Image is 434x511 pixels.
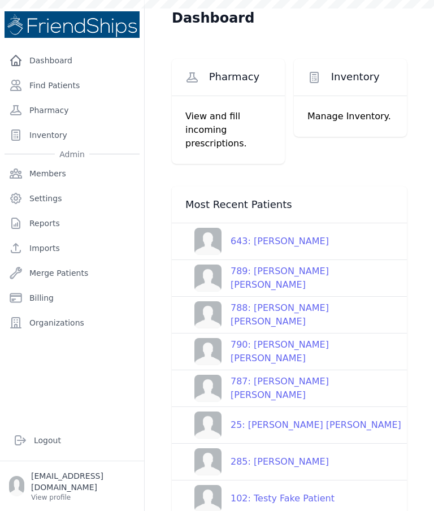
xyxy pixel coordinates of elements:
[5,124,140,146] a: Inventory
[5,212,140,235] a: Reports
[5,162,140,185] a: Members
[185,228,329,255] a: 643: [PERSON_NAME]
[185,338,402,365] a: 790: [PERSON_NAME] [PERSON_NAME]
[222,418,401,432] div: 25: [PERSON_NAME] [PERSON_NAME]
[209,70,260,84] span: Pharmacy
[5,237,140,259] a: Imports
[222,265,402,292] div: 789: [PERSON_NAME] [PERSON_NAME]
[194,338,222,365] img: person-242608b1a05df3501eefc295dc1bc67a.jpg
[194,375,222,402] img: person-242608b1a05df3501eefc295dc1bc67a.jpg
[185,110,271,150] p: View and fill incoming prescriptions.
[194,228,222,255] img: person-242608b1a05df3501eefc295dc1bc67a.jpg
[5,74,140,97] a: Find Patients
[222,492,335,505] div: 102: Testy Fake Patient
[172,9,254,27] h1: Dashboard
[222,375,402,402] div: 787: [PERSON_NAME] [PERSON_NAME]
[5,311,140,334] a: Organizations
[5,49,140,72] a: Dashboard
[194,265,222,292] img: person-242608b1a05df3501eefc295dc1bc67a.jpg
[31,493,135,502] p: View profile
[222,455,329,469] div: 285: [PERSON_NAME]
[185,375,402,402] a: 787: [PERSON_NAME] [PERSON_NAME]
[55,149,89,160] span: Admin
[5,287,140,309] a: Billing
[5,187,140,210] a: Settings
[185,412,401,439] a: 25: [PERSON_NAME] [PERSON_NAME]
[194,301,222,328] img: person-242608b1a05df3501eefc295dc1bc67a.jpg
[5,11,140,38] img: Medical Missions EMR
[31,470,135,493] p: [EMAIL_ADDRESS][DOMAIN_NAME]
[194,448,222,475] img: person-242608b1a05df3501eefc295dc1bc67a.jpg
[5,99,140,122] a: Pharmacy
[194,412,222,439] img: person-242608b1a05df3501eefc295dc1bc67a.jpg
[172,59,285,164] a: Pharmacy View and fill incoming prescriptions.
[307,110,393,123] p: Manage Inventory.
[185,301,402,328] a: 788: [PERSON_NAME] [PERSON_NAME]
[185,265,402,292] a: 789: [PERSON_NAME] [PERSON_NAME]
[222,235,329,248] div: 643: [PERSON_NAME]
[222,301,402,328] div: 788: [PERSON_NAME] [PERSON_NAME]
[331,70,380,84] span: Inventory
[9,429,135,452] a: Logout
[9,470,135,502] a: [EMAIL_ADDRESS][DOMAIN_NAME] View profile
[222,338,402,365] div: 790: [PERSON_NAME] [PERSON_NAME]
[185,448,329,475] a: 285: [PERSON_NAME]
[185,198,292,211] span: Most Recent Patients
[5,262,140,284] a: Merge Patients
[294,59,407,164] a: Inventory Manage Inventory.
